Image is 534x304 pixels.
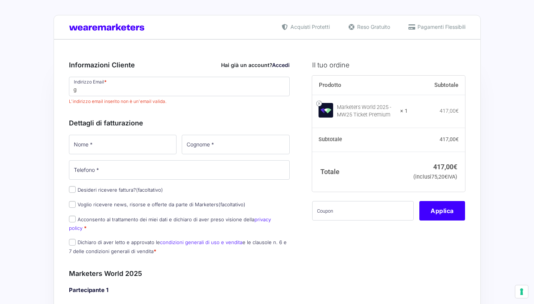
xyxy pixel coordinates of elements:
span: Acquisti Protetti [289,23,330,31]
input: Cognome * [182,135,290,154]
div: Marketers World 2025 - MW25 Ticket Premium [337,104,395,119]
span: 75,20 [431,174,447,180]
span: € [456,136,459,142]
a: Accedi [272,62,290,68]
button: Applica [419,201,465,221]
th: Prodotto [312,76,408,95]
h3: Informazioni Cliente [69,60,290,70]
label: Dichiaro di aver letto e approvato le e le clausole n. 6 e 7 delle condizioni generali di vendita [69,239,287,254]
input: Voglio ricevere news, risorse e offerte da parte di Marketers(facoltativo) [69,201,76,208]
span: (facoltativo) [136,187,163,193]
span: Reso Gratuito [355,23,390,31]
input: Indirizzo Email * [69,77,290,96]
a: privacy policy [69,216,271,231]
bdi: 417,00 [440,108,459,114]
h3: Marketers World 2025 [69,268,290,279]
input: Acconsento al trattamento dei miei dati e dichiaro di aver preso visione dellaprivacy policy [69,216,76,222]
img: Marketers World 2025 - MW25 Ticket Premium [319,103,333,118]
span: € [456,108,459,114]
label: Desideri ricevere fattura? [69,187,163,193]
label: Voglio ricevere news, risorse e offerte da parte di Marketers [69,201,245,207]
bdi: 417,00 [440,136,459,142]
input: Nome * [69,135,177,154]
input: Dichiaro di aver letto e approvato lecondizioni generali di uso e venditae le clausole n. 6 e 7 d... [69,239,76,246]
div: Hai già un account? [221,61,290,69]
input: Coupon [312,201,414,221]
span: Pagamenti Flessibili [416,23,465,31]
bdi: 417,00 [433,163,457,171]
h4: Partecipante 1 [69,286,290,295]
button: Le tue preferenze relative al consenso per le tecnologie di tracciamento [515,285,528,298]
h3: Il tuo ordine [312,60,465,70]
input: Desideri ricevere fattura?(facoltativo) [69,186,76,193]
th: Subtotale [408,76,465,95]
input: Telefono * [69,160,290,180]
label: Acconsento al trattamento dei miei dati e dichiaro di aver preso visione della [69,216,271,231]
th: Totale [312,152,408,192]
small: (inclusi IVA) [413,174,457,180]
th: Subtotale [312,128,408,152]
strong: × 1 [400,107,408,115]
span: L'indirizzo email inserito non è un'email valida. [69,98,290,105]
a: condizioni generali di uso e vendita [160,239,242,245]
span: € [453,163,457,171]
h3: Dettagli di fatturazione [69,118,290,128]
span: € [444,174,447,180]
span: (facoltativo) [218,201,245,207]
